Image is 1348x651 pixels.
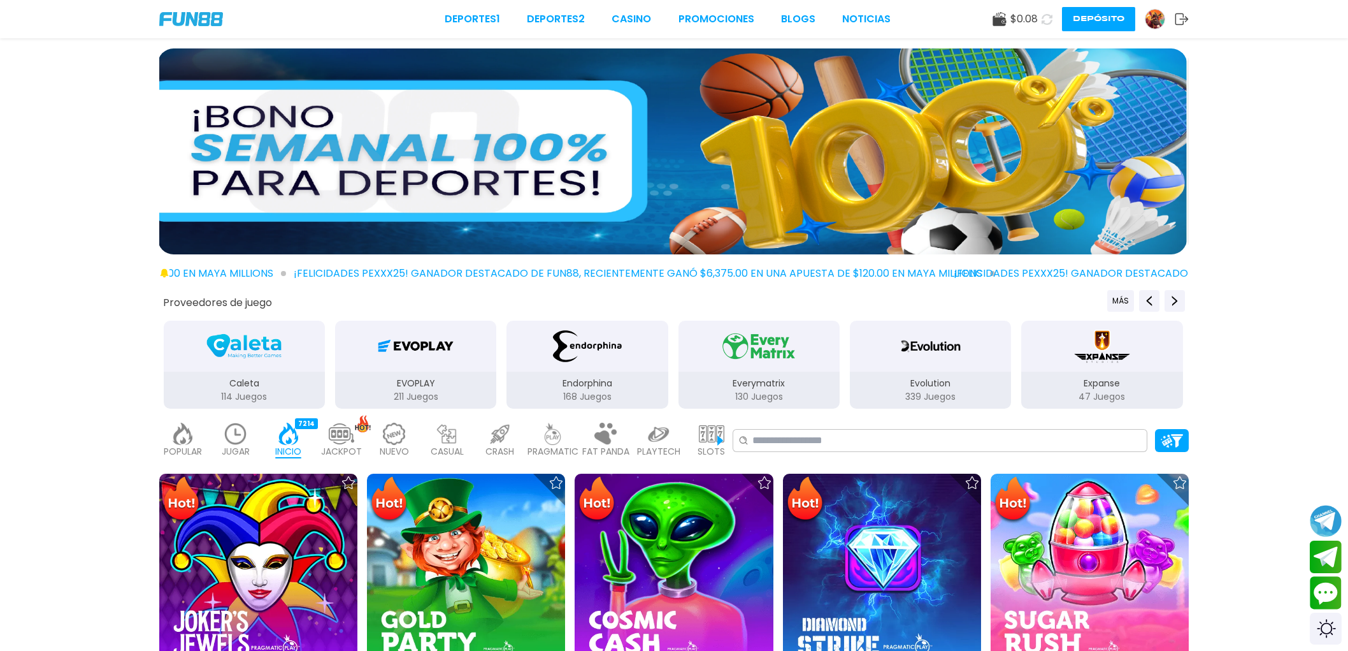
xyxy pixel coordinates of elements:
[431,445,464,458] p: CASUAL
[164,377,325,390] p: Caleta
[673,319,845,410] button: Everymatrix
[321,445,362,458] p: JACKPOT
[335,377,496,390] p: EVOPLAY
[1310,541,1342,574] button: Join telegram
[434,423,460,445] img: casual_light.webp
[1072,328,1133,364] img: Expanse
[487,423,513,445] img: crash_light.webp
[159,319,330,410] button: Caleta
[842,11,891,27] a: NOTICIAS
[294,266,995,281] span: ¡FELICIDADES pexxx25! GANADOR DESTACADO DE FUN88, RECIENTEMENTE GANÓ $6,375.00 EN UNA APUESTA DE ...
[781,11,815,27] a: BLOGS
[382,423,407,445] img: new_light.webp
[355,415,371,432] img: hot
[547,328,627,364] img: Endorphina
[576,475,617,525] img: Hot
[992,475,1033,525] img: Hot
[276,423,301,445] img: home_active.webp
[1165,290,1185,312] button: Next providers
[163,296,272,309] button: Proveedores de juego
[1161,434,1183,448] img: Platform Filter
[1107,290,1134,312] button: Previous providers
[612,11,651,27] a: CASINO
[159,12,223,26] img: Company Logo
[223,423,248,445] img: recent_light.webp
[445,11,500,27] a: Deportes1
[1139,290,1159,312] button: Previous providers
[485,445,514,458] p: CRASH
[1062,7,1135,31] button: Depósito
[527,445,578,458] p: PRAGMATIC
[678,11,754,27] a: Promociones
[1310,613,1342,645] div: Switch theme
[161,475,202,525] img: Hot
[1145,10,1165,29] img: Avatar
[678,377,840,390] p: Everymatrix
[380,445,409,458] p: NUEVO
[719,328,799,364] img: Everymatrix
[368,475,410,525] img: Hot
[330,319,501,410] button: EVOPLAY
[501,319,673,410] button: Endorphina
[698,445,725,458] p: SLOTS
[1016,319,1187,410] button: Expanse
[1145,9,1175,29] a: Avatar
[1310,576,1342,610] button: Contact customer service
[699,423,724,445] img: slots_light.webp
[204,328,284,364] img: Caleta
[375,328,455,364] img: EVOPLAY
[540,423,566,445] img: pragmatic_light.webp
[1021,390,1182,404] p: 47 Juegos
[506,390,668,404] p: 168 Juegos
[582,445,629,458] p: FAT PANDA
[329,423,354,445] img: jackpot_light.webp
[1021,377,1182,390] p: Expanse
[850,390,1011,404] p: 339 Juegos
[335,390,496,404] p: 211 Juegos
[527,11,585,27] a: Deportes2
[895,328,966,364] img: Evolution
[1310,504,1342,538] button: Join telegram channel
[164,390,325,404] p: 114 Juegos
[678,390,840,404] p: 130 Juegos
[506,377,668,390] p: Endorphina
[158,48,1187,254] img: ¡BONO SEMANAL 100% PARA DEPORTES!
[295,418,318,429] div: 7214
[646,423,671,445] img: playtech_light.webp
[784,475,826,525] img: Hot
[593,423,619,445] img: fat_panda_light.webp
[637,445,680,458] p: PLAYTECH
[850,377,1011,390] p: Evolution
[170,423,196,445] img: popular_light.webp
[222,445,250,458] p: JUGAR
[845,319,1016,410] button: Evolution
[1010,11,1038,27] span: $ 0.08
[164,445,202,458] p: POPULAR
[275,445,301,458] p: INICIO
